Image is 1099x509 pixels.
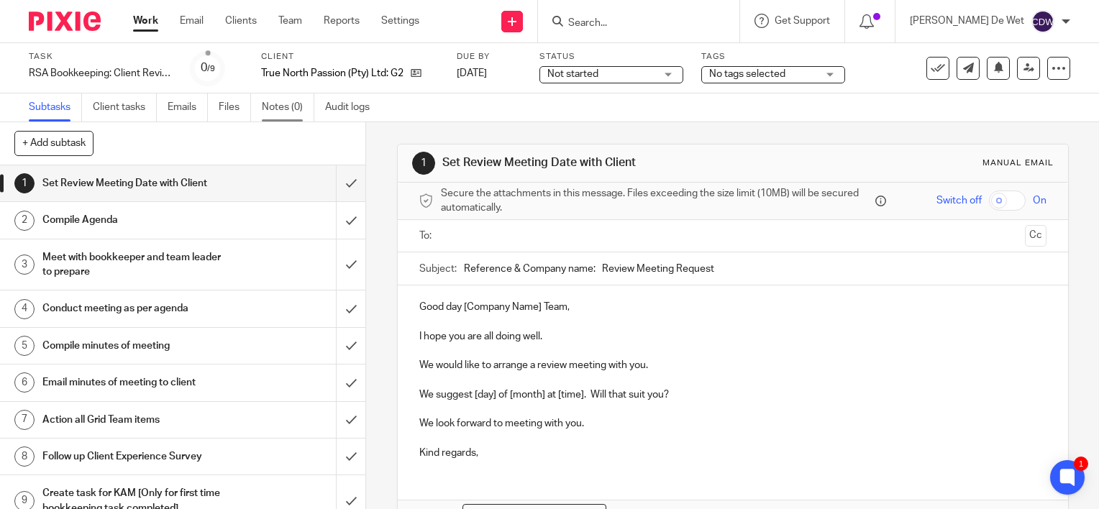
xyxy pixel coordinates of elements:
[225,14,257,28] a: Clients
[201,60,215,76] div: 0
[442,155,763,170] h1: Set Review Meeting Date with Client
[381,14,419,28] a: Settings
[1033,193,1046,208] span: On
[441,186,872,216] span: Secure the attachments in this message. Files exceeding the size limit (10MB) will be secured aut...
[42,335,229,357] h1: Compile minutes of meeting
[278,14,302,28] a: Team
[1031,10,1054,33] img: svg%3E
[324,14,360,28] a: Reports
[14,410,35,430] div: 7
[14,173,35,193] div: 1
[262,93,314,121] a: Notes (0)
[261,51,439,63] label: Client
[207,65,215,73] small: /9
[419,416,1046,431] p: We look forward to meeting with you.
[14,446,35,467] div: 8
[29,66,173,81] div: RSA Bookkeeping: Client Review Meeting
[42,298,229,319] h1: Conduct meeting as per agenda
[14,372,35,393] div: 6
[42,409,229,431] h1: Action all Grid Team items
[1074,457,1088,471] div: 1
[133,14,158,28] a: Work
[547,69,598,79] span: Not started
[412,152,435,175] div: 1
[261,66,403,81] p: True North Passion (Pty) Ltd: G2016
[775,16,830,26] span: Get Support
[14,211,35,231] div: 2
[29,51,173,63] label: Task
[42,372,229,393] h1: Email minutes of meeting to client
[42,209,229,231] h1: Compile Agenda
[419,446,1046,460] p: Kind regards,
[982,157,1054,169] div: Manual email
[219,93,251,121] a: Files
[14,299,35,319] div: 4
[419,388,1046,402] p: We suggest [day] of [month] at [time]. Will that suit you?
[1025,225,1046,247] button: Cc
[93,93,157,121] a: Client tasks
[29,93,82,121] a: Subtasks
[14,131,94,155] button: + Add subtask
[419,329,1046,344] p: I hope you are all doing well.
[419,229,435,243] label: To:
[14,336,35,356] div: 5
[936,193,982,208] span: Switch off
[14,254,35,275] div: 3
[325,93,380,121] a: Audit logs
[910,14,1024,28] p: [PERSON_NAME] De Wet
[419,300,1046,314] p: Good day [Company Name] Team,
[42,446,229,467] h1: Follow up Client Experience Survey
[42,247,229,283] h1: Meet with bookkeeper and team leader to prepare
[42,173,229,194] h1: Set Review Meeting Date with Client
[168,93,208,121] a: Emails
[29,12,101,31] img: Pixie
[709,69,785,79] span: No tags selected
[180,14,204,28] a: Email
[457,51,521,63] label: Due by
[539,51,683,63] label: Status
[567,17,696,30] input: Search
[701,51,845,63] label: Tags
[457,68,487,78] span: [DATE]
[419,262,457,276] label: Subject:
[419,358,1046,372] p: We would like to arrange a review meeting with you.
